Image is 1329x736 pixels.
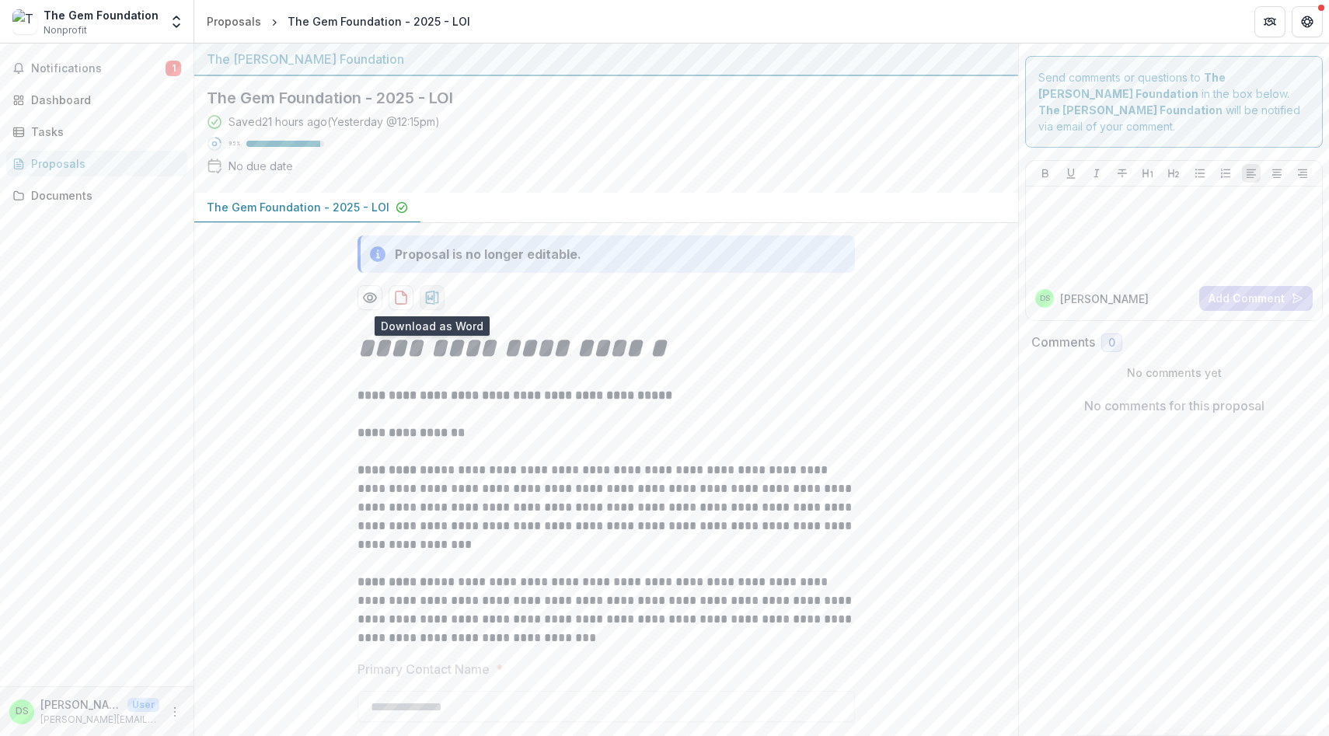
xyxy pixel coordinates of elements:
h2: The Gem Foundation - 2025 - LOI [207,89,981,107]
p: No comments for this proposal [1084,396,1264,415]
a: Documents [6,183,187,208]
img: The Gem Foundation [12,9,37,34]
button: Bold [1036,164,1055,183]
button: Get Help [1292,6,1323,37]
button: More [166,703,184,721]
a: Proposals [6,151,187,176]
button: Underline [1062,164,1080,183]
span: 0 [1108,337,1115,350]
a: Tasks [6,119,187,145]
strong: The [PERSON_NAME] Foundation [1038,103,1223,117]
div: Dwight Saunders [1040,295,1050,302]
button: Preview 7f4ea6a0-3535-40f1-b0d1-bb6acb12ed68-0.pdf [358,285,382,310]
span: Nonprofit [44,23,87,37]
h2: Comments [1031,335,1095,350]
button: Align Right [1293,164,1312,183]
div: Proposals [207,13,261,30]
button: Partners [1254,6,1285,37]
button: Heading 2 [1164,164,1183,183]
button: Heading 1 [1139,164,1157,183]
div: Saved 21 hours ago ( Yesterday @ 12:15pm ) [228,113,440,130]
button: Add Comment [1199,286,1313,311]
button: Align Center [1268,164,1286,183]
a: Proposals [201,10,267,33]
div: The [PERSON_NAME] Foundation [207,50,1006,68]
div: The Gem Foundation - 2025 - LOI [288,13,470,30]
p: No comments yet [1031,365,1317,381]
div: No due date [228,158,293,174]
p: Primary Contact Name [358,660,490,678]
div: Dwight Saunders [16,706,29,717]
p: [PERSON_NAME][EMAIL_ADDRESS][DOMAIN_NAME] [40,713,159,727]
div: Send comments or questions to in the box below. will be notified via email of your comment. [1025,56,1323,148]
button: Notifications1 [6,56,187,81]
button: Align Left [1242,164,1261,183]
button: Strike [1113,164,1132,183]
button: Bullet List [1191,164,1209,183]
p: 95 % [228,138,240,149]
button: Open entity switcher [166,6,187,37]
div: Proposals [31,155,175,172]
p: User [127,698,159,712]
button: download-proposal [420,285,445,310]
div: Dashboard [31,92,175,108]
button: download-proposal [389,285,413,310]
span: Notifications [31,62,166,75]
div: The Gem Foundation [44,7,159,23]
p: [PERSON_NAME] [40,696,121,713]
button: Ordered List [1216,164,1235,183]
a: Dashboard [6,87,187,113]
p: The Gem Foundation - 2025 - LOI [207,199,389,215]
nav: breadcrumb [201,10,476,33]
div: Proposal is no longer editable. [395,245,581,263]
button: Italicize [1087,164,1106,183]
div: Tasks [31,124,175,140]
div: Documents [31,187,175,204]
span: 1 [166,61,181,76]
p: [PERSON_NAME] [1060,291,1149,307]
